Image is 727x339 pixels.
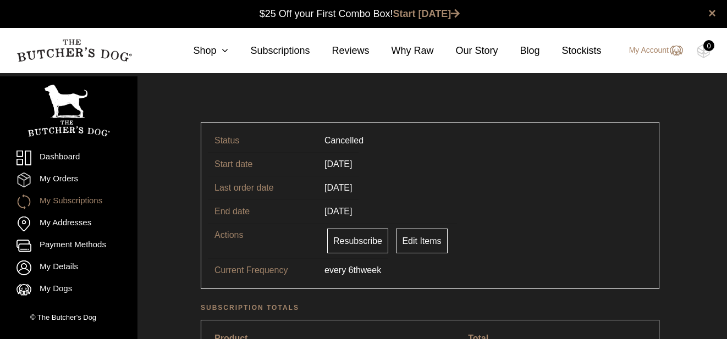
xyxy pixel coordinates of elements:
td: Status [208,129,318,152]
td: [DATE] [318,176,359,199]
img: TBD_Portrait_Logo_White.png [27,85,110,137]
img: TBD_Cart-Empty.png [697,44,711,58]
h2: Subscription totals [201,302,659,313]
a: My Dogs [16,282,121,297]
a: My Details [16,260,121,275]
a: Our Story [434,43,498,58]
a: Edit Items [396,229,447,253]
td: [DATE] [318,152,359,176]
td: End date [208,199,318,223]
a: Stockists [540,43,602,58]
a: My Addresses [16,216,121,231]
span: every 6th [324,264,361,277]
a: Why Raw [370,43,434,58]
span: week [361,264,381,277]
div: 0 [703,40,714,51]
a: Payment Methods [16,238,121,253]
td: Actions [208,223,318,258]
td: Start date [208,152,318,176]
p: Current Frequency [214,264,324,277]
a: Resubscribe [327,229,388,253]
a: close [708,7,716,20]
a: My Account [618,44,683,57]
td: Last order date [208,176,318,199]
a: Reviews [310,43,369,58]
a: Blog [498,43,540,58]
a: My Orders [16,173,121,187]
a: My Subscriptions [16,194,121,209]
a: Shop [171,43,228,58]
td: Cancelled [318,129,370,152]
td: [DATE] [318,199,359,223]
a: Start [DATE] [393,8,460,19]
a: Dashboard [16,151,121,165]
a: Subscriptions [228,43,310,58]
